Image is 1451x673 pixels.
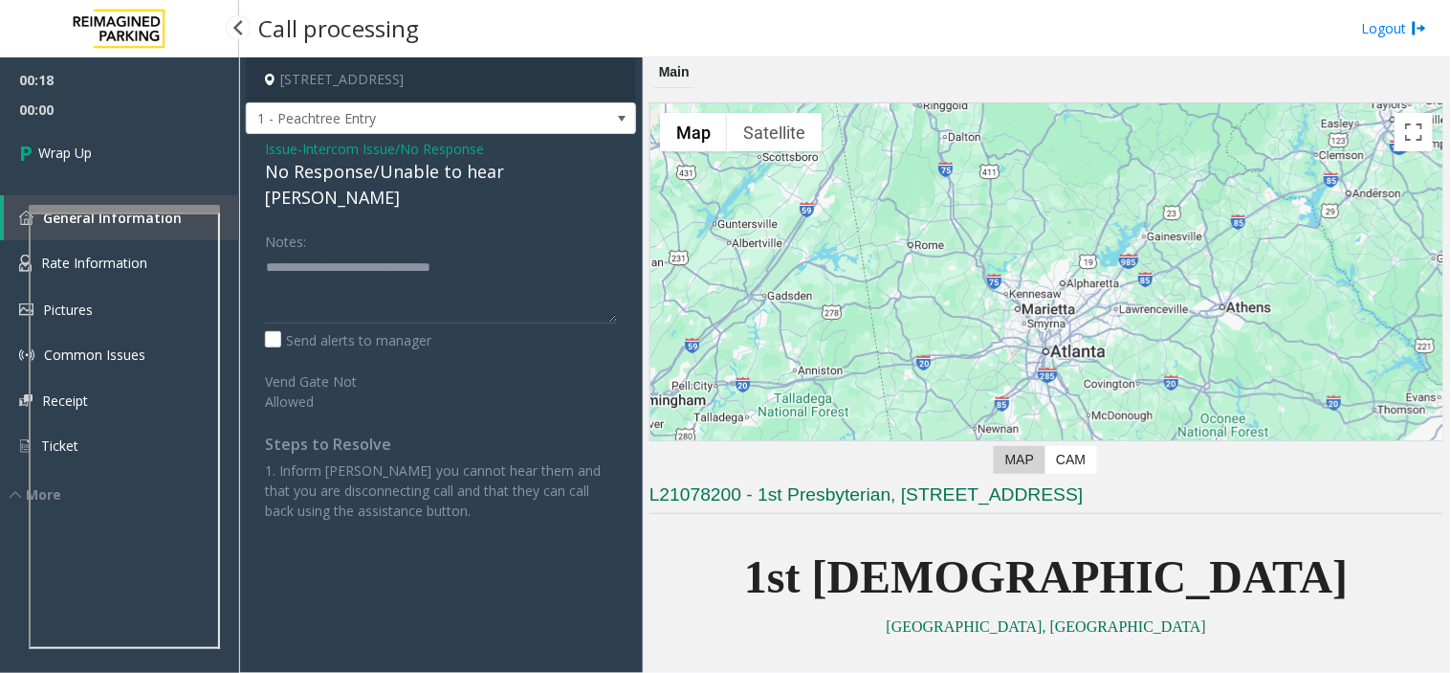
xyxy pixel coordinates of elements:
[265,139,297,159] span: Issue
[19,303,33,316] img: 'icon'
[660,113,727,151] button: Show street map
[994,446,1045,474] label: Map
[297,140,484,158] span: -
[1412,18,1427,38] img: logout
[744,551,1349,602] span: 1st [DEMOGRAPHIC_DATA]
[249,5,429,52] h3: Call processing
[265,460,617,521] p: 1. Inform [PERSON_NAME] you cannot hear them and that you are disconnecting call and that they ca...
[19,348,34,363] img: 'icon'
[265,159,617,211] div: No Response/Unable to hear [PERSON_NAME]
[265,225,306,252] label: Notes:
[19,211,33,225] img: 'icon'
[4,195,239,240] a: General Information
[1395,113,1433,151] button: Toggle fullscreen view
[10,484,239,505] div: More
[246,57,636,102] h4: [STREET_ADDRESS]
[247,103,558,134] span: 1 - Peachtree Entry
[302,139,484,159] span: Intercom Issue/No Response
[265,436,617,454] h4: Steps to Resolve
[654,57,694,88] div: Main
[1362,18,1427,38] a: Logout
[19,437,32,455] img: 'icon'
[649,482,1443,514] h3: L21078200 - 1st Presbyterian, [STREET_ADDRESS]
[260,365,411,412] label: Vend Gate Not Allowed
[19,255,32,272] img: 'icon'
[887,618,1206,635] a: [GEOGRAPHIC_DATA], [GEOGRAPHIC_DATA]
[727,113,822,151] button: Show satellite imagery
[1044,446,1097,474] label: CAM
[265,330,431,350] label: Send alerts to manager
[19,394,33,407] img: 'icon'
[1034,307,1059,343] div: 1337 Peachtree Street Northeast, Atlanta, GA
[38,143,92,163] span: Wrap Up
